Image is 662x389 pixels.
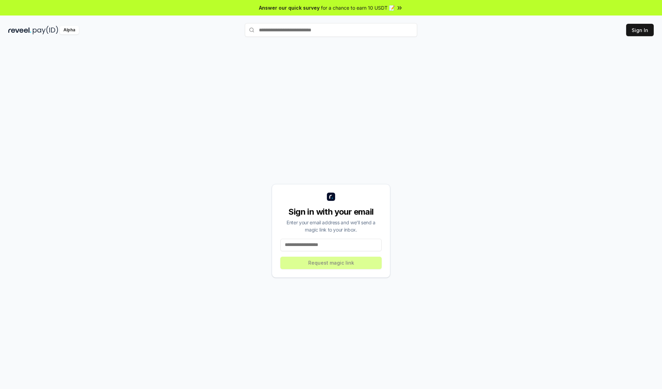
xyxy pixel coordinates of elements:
span: for a chance to earn 10 USDT 📝 [321,4,395,11]
img: logo_small [327,193,335,201]
img: pay_id [33,26,58,34]
div: Alpha [60,26,79,34]
div: Enter your email address and we’ll send a magic link to your inbox. [280,219,382,233]
img: reveel_dark [8,26,31,34]
div: Sign in with your email [280,206,382,217]
button: Sign In [626,24,654,36]
span: Answer our quick survey [259,4,320,11]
